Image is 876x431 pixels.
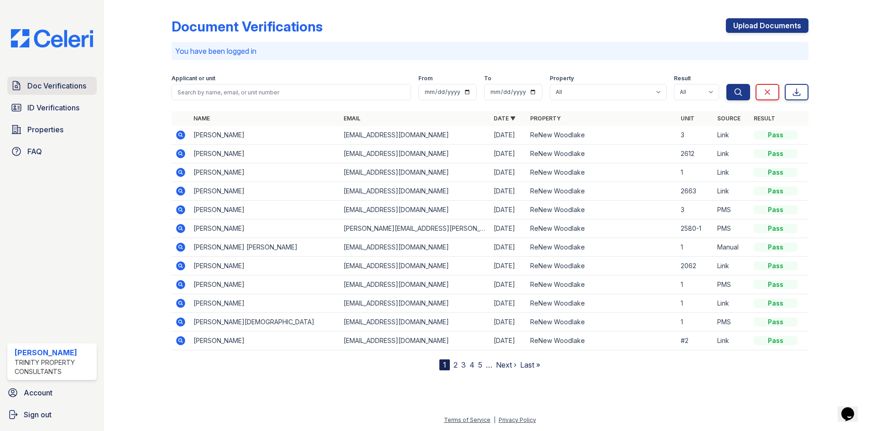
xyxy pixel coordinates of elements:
td: [DATE] [490,163,527,182]
a: ID Verifications [7,99,97,117]
td: [PERSON_NAME] [190,257,340,275]
td: 1 [677,163,714,182]
td: [EMAIL_ADDRESS][DOMAIN_NAME] [340,313,490,332]
img: CE_Logo_Blue-a8612792a0a2168367f1c8372b55b34899dd931a85d93a1a3d3e32e68fde9ad4.png [4,29,100,47]
div: | [494,416,495,423]
td: 1 [677,313,714,332]
td: [PERSON_NAME] [190,219,340,238]
span: … [486,359,492,370]
td: [DATE] [490,275,527,294]
td: Link [714,257,750,275]
a: 3 [461,360,466,369]
a: Date ▼ [494,115,516,122]
span: Properties [27,124,63,135]
a: Property [530,115,561,122]
div: Document Verifications [172,18,323,35]
td: ReNew Woodlake [527,257,677,275]
td: ReNew Woodlake [527,313,677,332]
td: [PERSON_NAME][EMAIL_ADDRESS][PERSON_NAME][DOMAIN_NAME] [340,219,490,238]
td: #2 [677,332,714,350]
td: [EMAIL_ADDRESS][DOMAIN_NAME] [340,332,490,350]
td: Link [714,126,750,145]
label: From [418,75,433,82]
td: ReNew Woodlake [527,201,677,219]
td: [PERSON_NAME] [190,163,340,182]
a: Name [193,115,210,122]
a: Terms of Service [444,416,490,423]
div: Pass [754,168,798,177]
td: [DATE] [490,257,527,275]
div: Pass [754,224,798,233]
td: PMS [714,275,750,294]
a: Privacy Policy [499,416,536,423]
td: 2612 [677,145,714,163]
td: ReNew Woodlake [527,332,677,350]
td: ReNew Woodlake [527,275,677,294]
td: Link [714,332,750,350]
td: [DATE] [490,201,527,219]
td: ReNew Woodlake [527,126,677,145]
td: [EMAIL_ADDRESS][DOMAIN_NAME] [340,145,490,163]
td: [EMAIL_ADDRESS][DOMAIN_NAME] [340,275,490,294]
td: [PERSON_NAME] [190,275,340,294]
td: [EMAIL_ADDRESS][DOMAIN_NAME] [340,201,490,219]
a: FAQ [7,142,97,161]
td: [DATE] [490,313,527,332]
td: Link [714,294,750,313]
td: [PERSON_NAME] [190,201,340,219]
td: 3 [677,126,714,145]
td: [DATE] [490,238,527,257]
td: ReNew Woodlake [527,219,677,238]
span: Doc Verifications [27,80,86,91]
div: Pass [754,187,798,196]
td: [EMAIL_ADDRESS][DOMAIN_NAME] [340,126,490,145]
td: Manual [714,238,750,257]
td: [DATE] [490,126,527,145]
iframe: chat widget [838,395,867,422]
td: PMS [714,313,750,332]
td: [DATE] [490,219,527,238]
td: [EMAIL_ADDRESS][DOMAIN_NAME] [340,238,490,257]
span: Account [24,387,52,398]
span: ID Verifications [27,102,79,113]
input: Search by name, email, or unit number [172,84,411,100]
div: Pass [754,149,798,158]
a: Last » [520,360,540,369]
span: Sign out [24,409,52,420]
button: Sign out [4,405,100,424]
td: PMS [714,219,750,238]
td: [DATE] [490,294,527,313]
td: [EMAIL_ADDRESS][DOMAIN_NAME] [340,163,490,182]
label: To [484,75,491,82]
label: Result [674,75,691,82]
div: Trinity Property Consultants [15,358,93,376]
div: Pass [754,299,798,308]
td: ReNew Woodlake [527,294,677,313]
td: [EMAIL_ADDRESS][DOMAIN_NAME] [340,294,490,313]
td: [DATE] [490,332,527,350]
a: 2 [454,360,458,369]
td: 1 [677,238,714,257]
a: Result [754,115,775,122]
td: [PERSON_NAME] [190,294,340,313]
td: 1 [677,294,714,313]
a: Next › [496,360,516,369]
div: Pass [754,261,798,270]
div: Pass [754,317,798,327]
a: 5 [478,360,482,369]
td: ReNew Woodlake [527,182,677,201]
label: Applicant or unit [172,75,215,82]
td: Link [714,145,750,163]
label: Property [550,75,574,82]
td: PMS [714,201,750,219]
td: [PERSON_NAME] [190,182,340,201]
a: Upload Documents [726,18,808,33]
td: 2062 [677,257,714,275]
td: ReNew Woodlake [527,163,677,182]
div: Pass [754,205,798,214]
a: Unit [681,115,694,122]
td: Link [714,163,750,182]
span: FAQ [27,146,42,157]
a: Doc Verifications [7,77,97,95]
a: Email [344,115,360,122]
